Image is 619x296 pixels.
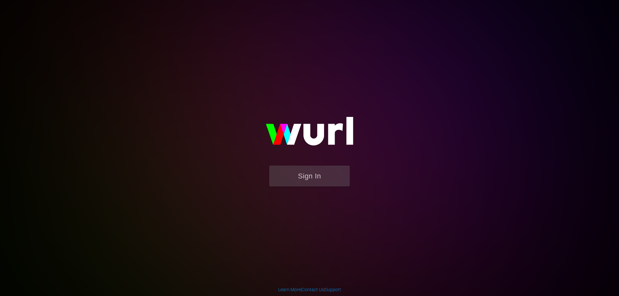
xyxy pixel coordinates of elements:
a: Contact Us [302,287,324,292]
div: | | [278,286,341,293]
button: Sign In [269,166,350,186]
a: Learn More [278,287,301,292]
img: wurl-logo-on-black-223613ac3d8ba8fe6dc639794a292ebdb59501304c7dfd60c99c58986ef67473.svg [245,103,374,166]
a: Support [325,287,341,292]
